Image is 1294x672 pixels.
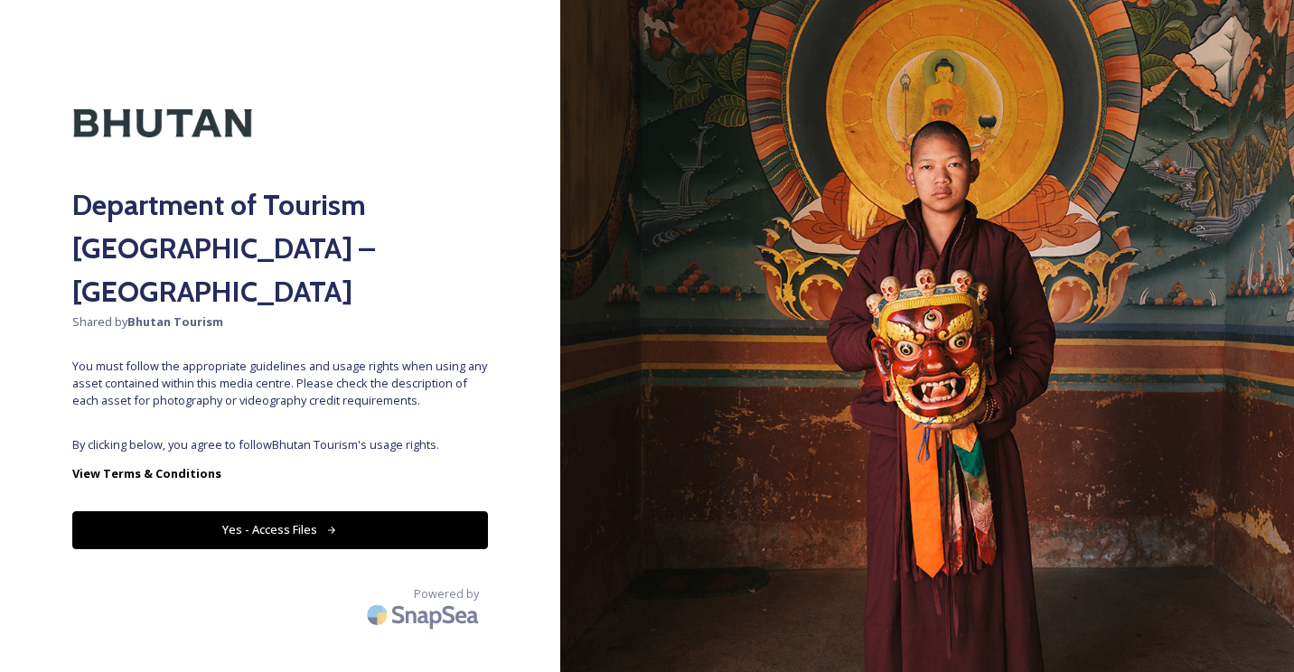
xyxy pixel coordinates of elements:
[72,183,488,313] h2: Department of Tourism [GEOGRAPHIC_DATA] – [GEOGRAPHIC_DATA]
[72,358,488,410] span: You must follow the appropriate guidelines and usage rights when using any asset contained within...
[72,511,488,548] button: Yes - Access Files
[72,72,253,174] img: Kingdom-of-Bhutan-Logo.png
[72,436,488,453] span: By clicking below, you agree to follow Bhutan Tourism 's usage rights.
[72,313,488,331] span: Shared by
[127,313,223,330] strong: Bhutan Tourism
[361,593,488,636] img: SnapSea Logo
[414,585,479,602] span: Powered by
[72,462,488,484] a: View Terms & Conditions
[72,465,221,481] strong: View Terms & Conditions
